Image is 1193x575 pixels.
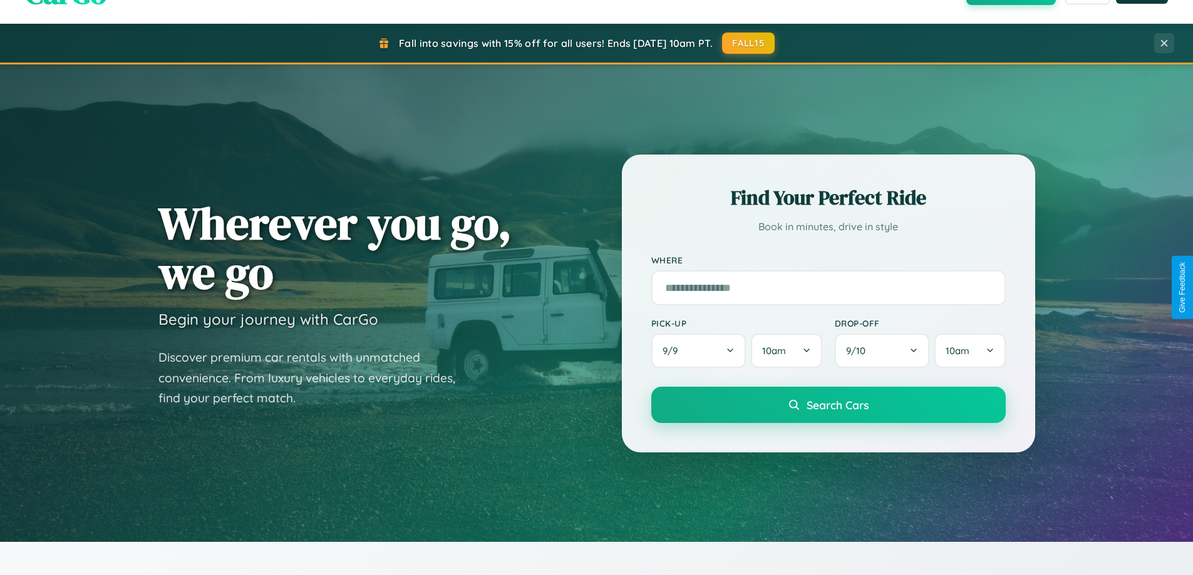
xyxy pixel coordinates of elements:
label: Where [651,255,1006,265]
span: Search Cars [807,398,869,412]
button: 10am [751,333,822,368]
span: 9 / 9 [663,345,684,357]
label: Drop-off [835,318,1006,328]
p: Book in minutes, drive in style [651,218,1006,236]
span: 9 / 10 [846,345,872,357]
button: 10am [934,333,1005,368]
h1: Wherever you go, we go [158,198,512,297]
button: Search Cars [651,387,1006,423]
button: FALL15 [722,33,775,54]
p: Discover premium car rentals with unmatched convenience. From luxury vehicles to everyday rides, ... [158,347,472,409]
span: 10am [946,345,969,357]
div: Give Feedback [1178,262,1187,313]
h2: Find Your Perfect Ride [651,184,1006,211]
button: 9/9 [651,333,746,368]
h3: Begin your journey with CarGo [158,310,378,328]
span: Fall into savings with 15% off for all users! Ends [DATE] 10am PT. [399,37,713,49]
span: 10am [762,345,786,357]
button: 9/10 [835,333,930,368]
label: Pick-up [651,318,822,328]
